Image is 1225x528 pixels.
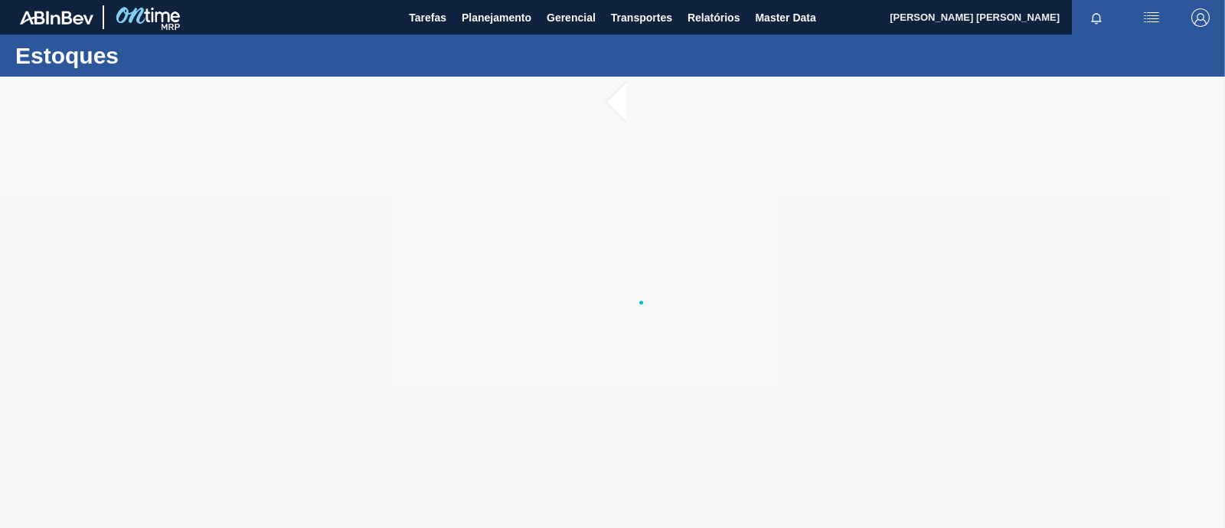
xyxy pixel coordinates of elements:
img: userActions [1142,8,1161,27]
img: TNhmsLtSVTkK8tSr43FrP2fwEKptu5GPRR3wAAAABJRU5ErkJggg== [20,11,93,25]
span: Gerencial [547,8,596,27]
h1: Estoques [15,47,287,64]
span: Relatórios [688,8,740,27]
button: Notificações [1072,7,1121,28]
img: Logout [1191,8,1210,27]
span: Tarefas [409,8,446,27]
span: Master Data [755,8,815,27]
span: Transportes [611,8,672,27]
span: Planejamento [462,8,531,27]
